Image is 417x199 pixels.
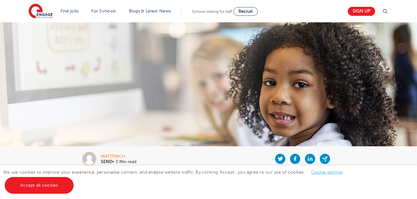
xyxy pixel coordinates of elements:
[348,7,375,16] a: Sign up
[233,7,258,16] a: Recruit
[101,154,136,159] div: mattfinch
[101,159,112,164] b: SEND
[238,9,253,14] span: Recruit
[5,177,74,194] a: Accept all cookies
[61,9,79,13] a: Find jobs
[3,170,349,188] span: We use cookies to improve your experience, personalise content, and analyse website traffic. By c...
[29,4,53,19] img: Engage Education
[192,9,232,14] span: Schools looking for staff
[101,160,136,164] p: • 3 Min read
[311,170,343,175] a: Cookie settings
[129,9,171,13] a: Blogs & Latest News
[91,9,116,13] a: For Schools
